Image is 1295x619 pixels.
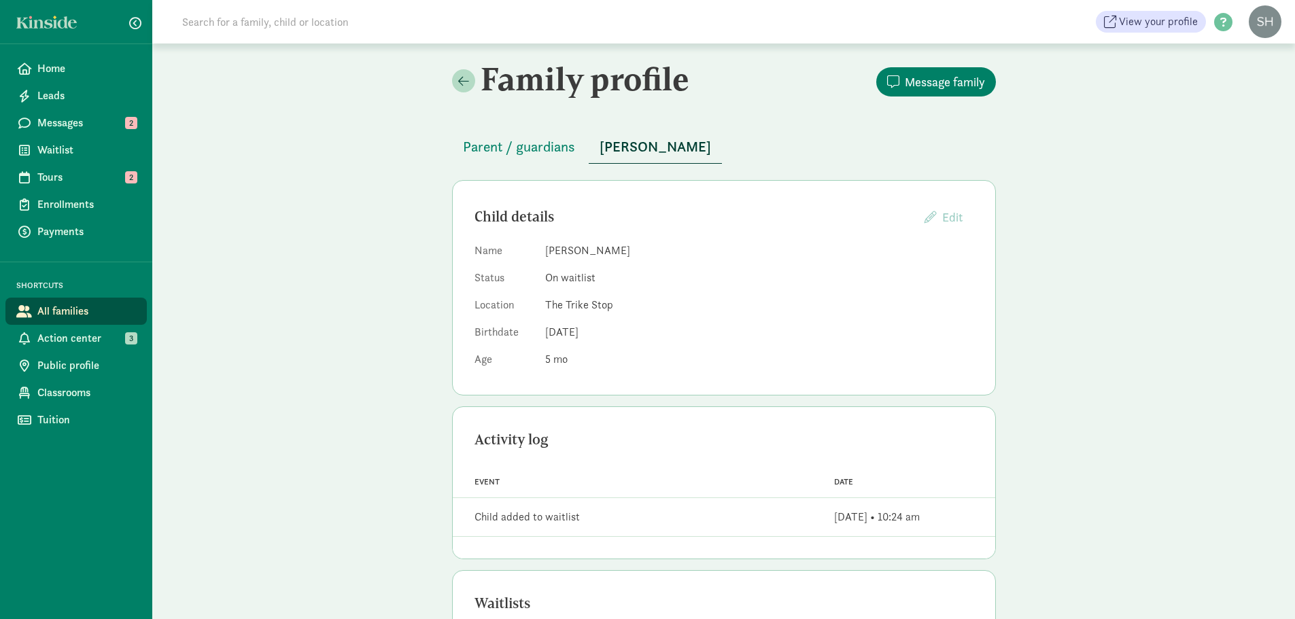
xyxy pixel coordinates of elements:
[5,137,147,164] a: Waitlist
[37,224,136,240] span: Payments
[1096,11,1206,33] a: View your profile
[5,325,147,352] a: Action center 3
[125,171,137,183] span: 2
[589,130,722,164] button: [PERSON_NAME]
[37,115,136,131] span: Messages
[37,196,136,213] span: Enrollments
[125,117,137,129] span: 2
[474,351,534,373] dt: Age
[37,412,136,428] span: Tuition
[5,218,147,245] a: Payments
[37,142,136,158] span: Waitlist
[37,169,136,185] span: Tours
[5,379,147,406] a: Classrooms
[1119,14,1198,30] span: View your profile
[545,325,579,339] span: [DATE]
[125,332,137,344] span: 3
[1227,554,1295,619] iframe: Chat Widget
[474,324,534,346] dt: Birthdate
[5,352,147,379] a: Public profile
[474,429,973,450] div: Activity log
[942,209,963,225] span: Edit
[474,270,534,291] dt: Status
[914,202,973,232] button: Edit
[5,191,147,218] a: Enrollments
[545,270,973,286] dd: On waitlist
[589,139,722,155] a: [PERSON_NAME]
[5,164,147,191] a: Tours 2
[37,357,136,374] span: Public profile
[5,109,147,137] a: Messages 2
[545,243,973,259] dd: [PERSON_NAME]
[452,130,586,163] button: Parent / guardians
[474,297,534,319] dt: Location
[545,352,568,366] span: 5
[474,593,973,614] div: Waitlists
[834,477,853,487] span: Date
[905,73,985,91] span: Message family
[474,477,500,487] span: Event
[452,60,721,98] h2: Family profile
[474,206,914,228] div: Child details
[474,509,580,525] div: Child added to waitlist
[452,139,586,155] a: Parent / guardians
[37,303,136,319] span: All families
[5,406,147,434] a: Tuition
[5,82,147,109] a: Leads
[834,509,920,525] div: [DATE] • 10:24 am
[5,55,147,82] a: Home
[474,243,534,264] dt: Name
[463,136,575,158] span: Parent / guardians
[37,330,136,347] span: Action center
[37,88,136,104] span: Leads
[37,60,136,77] span: Home
[876,67,996,96] button: Message family
[174,8,555,35] input: Search for a family, child or location
[545,297,973,313] dd: The Trike Stop
[5,298,147,325] a: All families
[600,136,711,158] span: [PERSON_NAME]
[37,385,136,401] span: Classrooms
